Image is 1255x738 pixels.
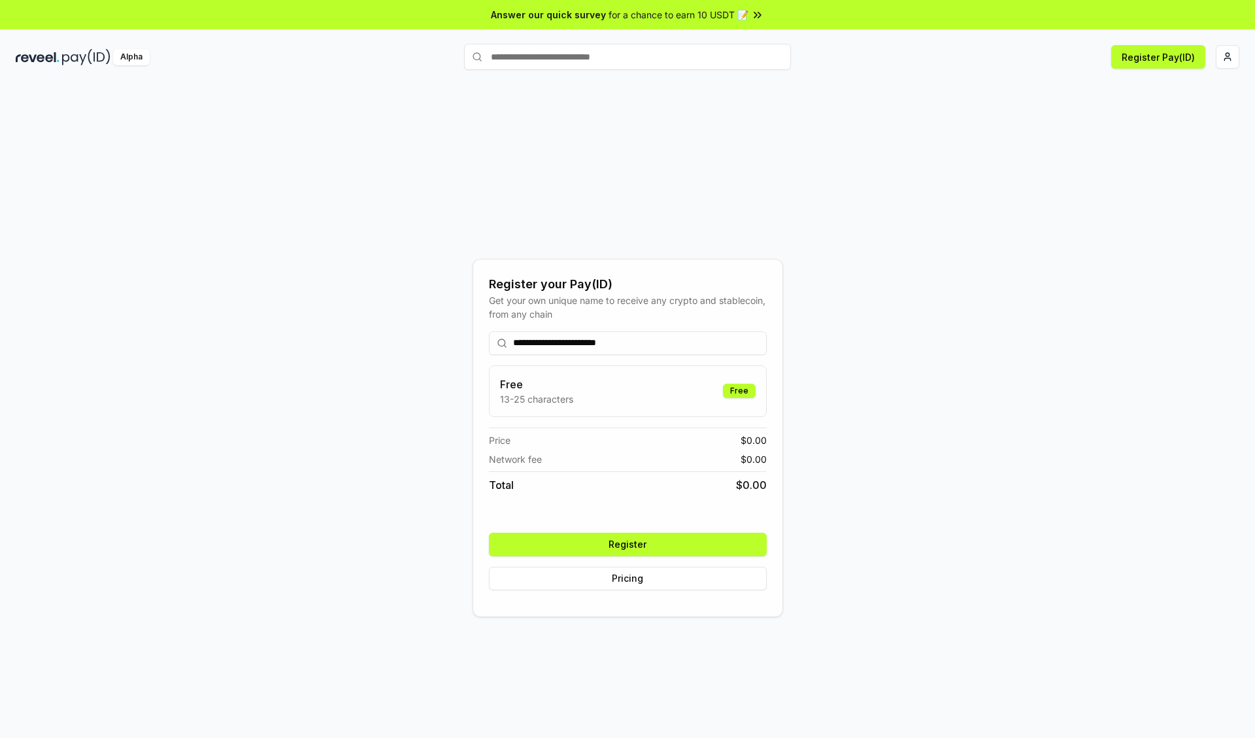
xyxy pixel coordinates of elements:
[62,49,110,65] img: pay_id
[489,294,767,321] div: Get your own unique name to receive any crypto and stablecoin, from any chain
[723,384,756,398] div: Free
[491,8,606,22] span: Answer our quick survey
[736,477,767,493] span: $ 0.00
[489,452,542,466] span: Network fee
[489,275,767,294] div: Register your Pay(ID)
[489,477,514,493] span: Total
[741,452,767,466] span: $ 0.00
[489,433,510,447] span: Price
[741,433,767,447] span: $ 0.00
[1111,45,1205,69] button: Register Pay(ID)
[500,392,573,406] p: 13-25 characters
[113,49,150,65] div: Alpha
[489,533,767,556] button: Register
[500,377,573,392] h3: Free
[489,567,767,590] button: Pricing
[609,8,748,22] span: for a chance to earn 10 USDT 📝
[16,49,59,65] img: reveel_dark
